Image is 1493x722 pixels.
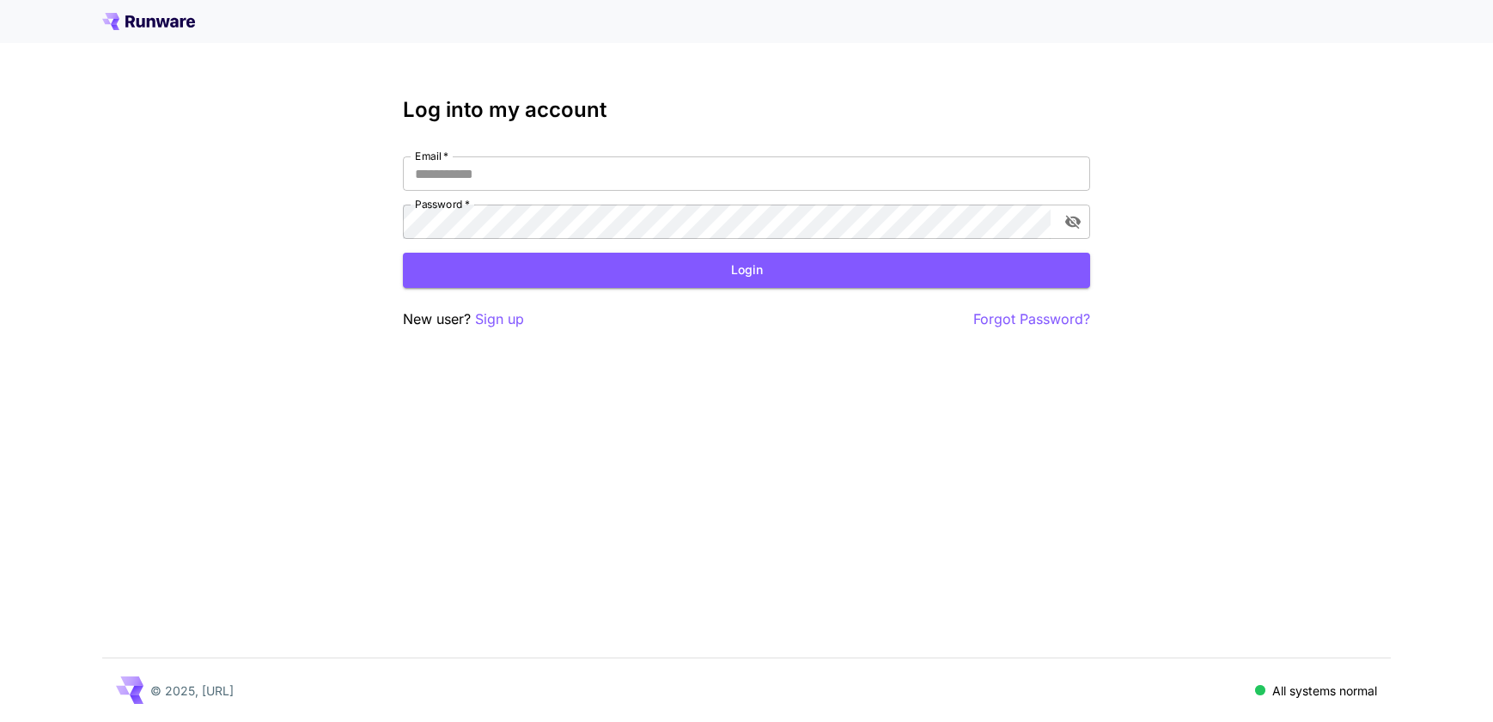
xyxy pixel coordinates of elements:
button: Sign up [475,309,524,330]
h3: Log into my account [403,98,1090,122]
button: Login [403,253,1090,288]
label: Password [415,197,470,211]
button: Forgot Password? [973,309,1090,330]
p: All systems normal [1272,682,1377,700]
p: © 2025, [URL] [150,682,234,700]
p: New user? [403,309,524,330]
button: toggle password visibility [1057,206,1088,237]
label: Email [415,149,448,163]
